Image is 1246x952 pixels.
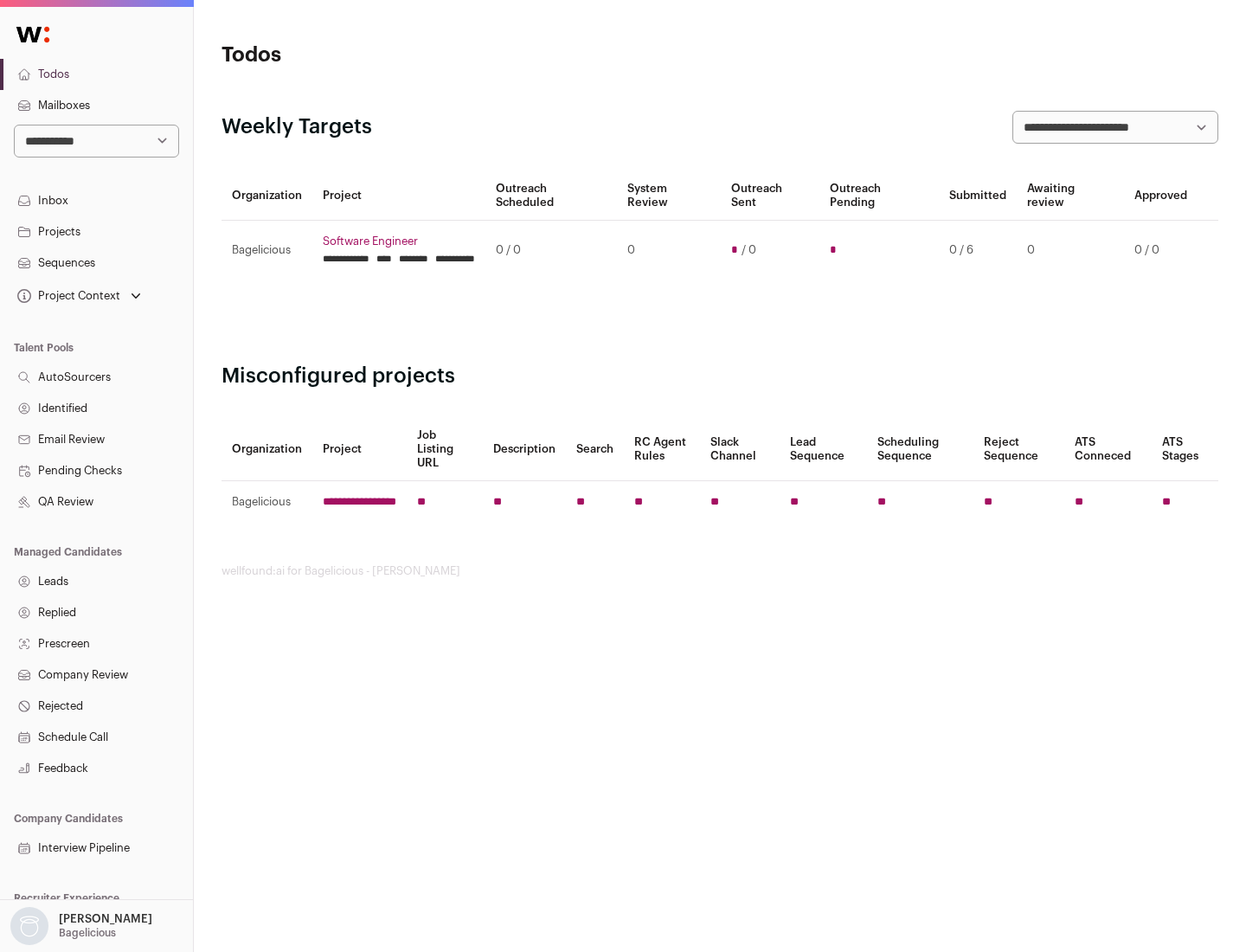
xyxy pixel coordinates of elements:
[222,171,312,221] th: Organization
[485,171,617,221] th: Outreach Scheduled
[59,926,116,940] p: Bagelicious
[222,221,312,280] td: Bagelicious
[14,289,120,303] div: Project Context
[483,418,566,481] th: Description
[323,235,475,248] a: Software Engineer
[721,171,820,221] th: Outreach Sent
[1124,221,1198,280] td: 0 / 0
[1064,418,1151,481] th: ATS Conneced
[617,221,720,280] td: 0
[10,907,48,945] img: nopic.png
[973,418,1065,481] th: Reject Sequence
[312,171,485,221] th: Project
[819,171,938,221] th: Outreach Pending
[59,912,152,926] p: [PERSON_NAME]
[222,564,1218,578] footer: wellfound:ai for Bagelicious - [PERSON_NAME]
[939,171,1017,221] th: Submitted
[939,221,1017,280] td: 0 / 6
[407,418,483,481] th: Job Listing URL
[14,284,145,308] button: Open dropdown
[780,418,867,481] th: Lead Sequence
[1017,221,1124,280] td: 0
[7,17,59,52] img: Wellfound
[566,418,624,481] th: Search
[1152,418,1218,481] th: ATS Stages
[485,221,617,280] td: 0 / 0
[222,418,312,481] th: Organization
[700,418,780,481] th: Slack Channel
[312,418,407,481] th: Project
[1124,171,1198,221] th: Approved
[742,243,756,257] span: / 0
[1017,171,1124,221] th: Awaiting review
[7,907,156,945] button: Open dropdown
[222,113,372,141] h2: Weekly Targets
[222,42,554,69] h1: Todos
[222,363,1218,390] h2: Misconfigured projects
[222,481,312,524] td: Bagelicious
[867,418,973,481] th: Scheduling Sequence
[624,418,699,481] th: RC Agent Rules
[617,171,720,221] th: System Review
